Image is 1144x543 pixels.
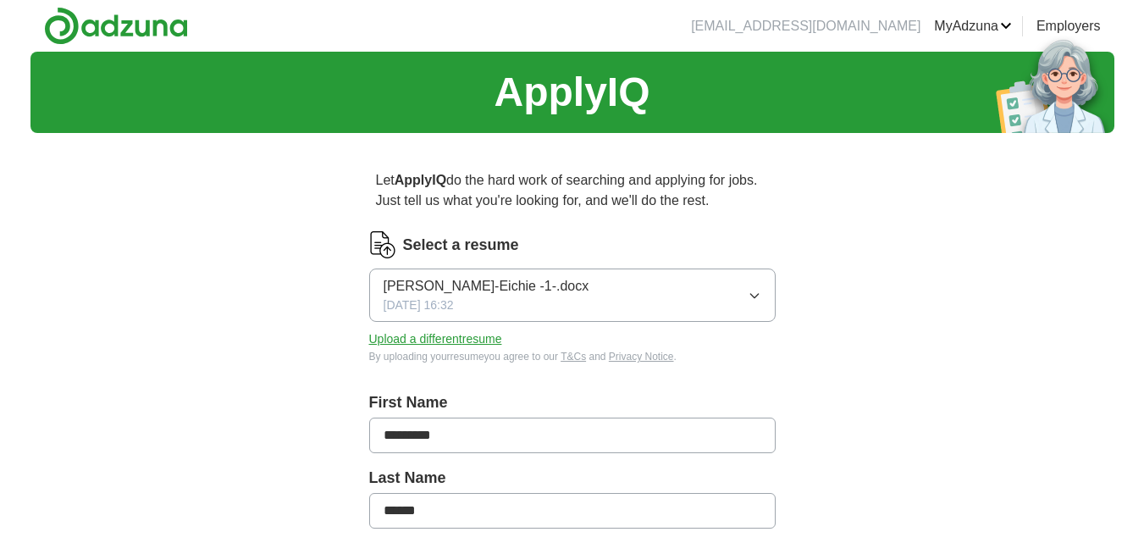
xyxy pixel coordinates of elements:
p: Let do the hard work of searching and applying for jobs. Just tell us what you're looking for, an... [369,163,776,218]
button: Upload a differentresume [369,330,502,348]
h1: ApplyIQ [494,62,649,123]
li: [EMAIL_ADDRESS][DOMAIN_NAME] [691,16,920,36]
span: [DATE] 16:32 [384,296,454,314]
img: CV Icon [369,231,396,258]
a: T&Cs [561,351,586,363]
img: Adzuna logo [44,7,188,45]
label: Select a resume [403,234,519,257]
label: Last Name [369,467,776,490]
button: [PERSON_NAME]-Eichie -1-.docx[DATE] 16:32 [369,269,776,322]
a: Privacy Notice [609,351,674,363]
span: [PERSON_NAME]-Eichie -1-.docx [384,276,589,296]
div: By uploading your resume you agree to our and . [369,349,776,364]
label: First Name [369,391,776,414]
a: Employers [1036,16,1101,36]
a: MyAdzuna [934,16,1012,36]
strong: ApplyIQ [395,173,446,187]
